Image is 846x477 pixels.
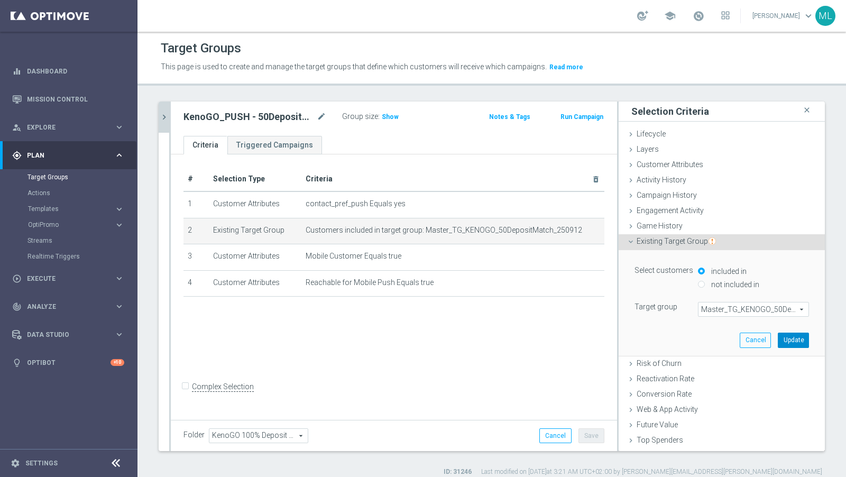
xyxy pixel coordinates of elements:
[481,467,822,476] label: Last modified on [DATE] at 3:21 AM UTC+02:00 by [PERSON_NAME][EMAIL_ADDRESS][PERSON_NAME][DOMAIN_...
[183,270,209,297] td: 4
[559,111,604,123] button: Run Campaign
[27,189,110,197] a: Actions
[27,85,124,113] a: Mission Control
[209,191,301,218] td: Customer Attributes
[637,130,666,138] span: Lifecycle
[382,113,399,121] span: Show
[25,460,58,466] a: Settings
[227,136,322,154] a: Triggered Campaigns
[114,122,124,132] i: keyboard_arrow_right
[27,152,114,159] span: Plan
[27,185,136,201] div: Actions
[12,302,22,311] i: track_changes
[306,199,406,208] span: contact_pref_push Equals yes
[637,145,659,153] span: Layers
[161,41,241,56] h1: Target Groups
[637,160,703,169] span: Customer Attributes
[342,112,378,121] label: Group size
[114,329,124,340] i: keyboard_arrow_right
[12,330,114,340] div: Data Studio
[637,405,698,414] span: Web & App Activity
[709,267,747,276] label: included in
[548,61,584,73] button: Read more
[637,359,682,368] span: Risk of Churn
[631,105,709,117] h3: Selection Criteria
[12,151,125,160] button: gps_fixed Plan keyboard_arrow_right
[159,102,169,133] button: chevron_right
[539,428,572,443] button: Cancel
[12,123,22,132] i: person_search
[306,175,333,183] span: Criteria
[114,204,124,214] i: keyboard_arrow_right
[378,112,380,121] label: :
[12,123,125,132] button: person_search Explore keyboard_arrow_right
[12,358,22,368] i: lightbulb
[637,222,683,230] span: Game History
[27,169,136,185] div: Target Groups
[183,111,315,123] h2: KenoGO_PUSH - 50DepositMatch_250921
[209,244,301,271] td: Customer Attributes
[27,221,125,229] button: OptiPromo keyboard_arrow_right
[209,270,301,297] td: Customer Attributes
[114,220,124,230] i: keyboard_arrow_right
[12,302,125,311] button: track_changes Analyze keyboard_arrow_right
[709,280,759,289] label: not included in
[778,333,809,347] button: Update
[637,237,716,245] span: Existing Target Group
[183,167,209,191] th: #
[27,236,110,245] a: Streams
[27,304,114,310] span: Analyze
[27,201,136,217] div: Templates
[740,333,771,347] button: Cancel
[488,111,531,123] button: Notes & Tags
[183,430,205,439] label: Folder
[28,206,114,212] div: Templates
[12,274,22,283] i: play_circle_outline
[27,205,125,213] button: Templates keyboard_arrow_right
[637,374,694,383] span: Reactivation Rate
[637,390,692,398] span: Conversion Rate
[637,191,697,199] span: Campaign History
[11,458,20,468] i: settings
[12,359,125,367] button: lightbulb Optibot +10
[27,124,114,131] span: Explore
[114,273,124,283] i: keyboard_arrow_right
[27,252,110,261] a: Realtime Triggers
[306,252,401,261] span: Mobile Customer Equals true
[12,331,125,339] div: Data Studio keyboard_arrow_right
[637,451,691,460] span: Value Segments
[635,266,693,274] lable: Select customers
[637,176,686,184] span: Activity History
[306,278,434,287] span: Reachable for Mobile Push Equals true
[27,276,114,282] span: Execute
[27,348,111,377] a: Optibot
[12,95,125,104] button: Mission Control
[27,233,136,249] div: Streams
[12,67,125,76] button: equalizer Dashboard
[635,302,677,311] lable: Target group
[114,301,124,311] i: keyboard_arrow_right
[592,175,600,184] i: delete_forever
[12,151,22,160] i: gps_fixed
[183,218,209,244] td: 2
[637,436,683,444] span: Top Spenders
[12,151,114,160] div: Plan
[28,206,104,212] span: Templates
[114,150,124,160] i: keyboard_arrow_right
[28,222,104,228] span: OptiPromo
[664,10,676,22] span: school
[209,218,301,244] td: Existing Target Group
[27,332,114,338] span: Data Studio
[209,167,301,191] th: Selection Type
[28,222,114,228] div: OptiPromo
[12,274,125,283] button: play_circle_outline Execute keyboard_arrow_right
[27,217,136,233] div: OptiPromo
[12,67,22,76] i: equalizer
